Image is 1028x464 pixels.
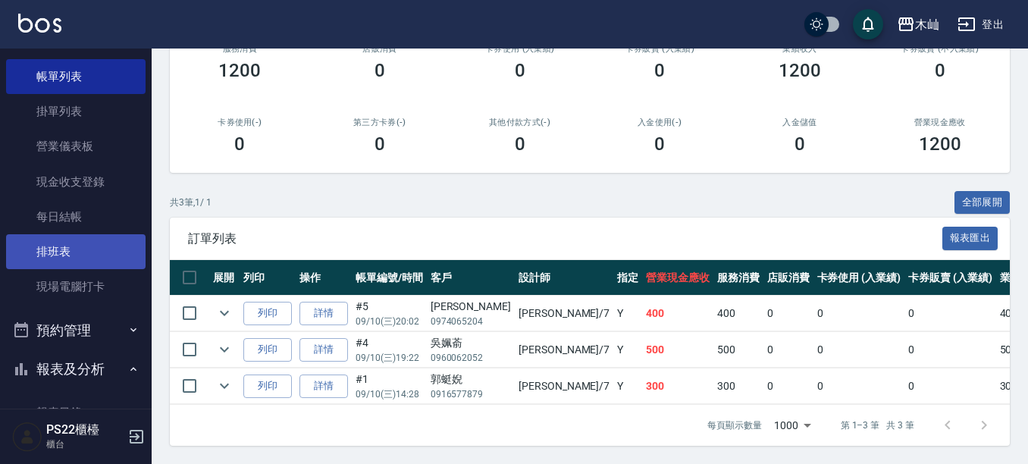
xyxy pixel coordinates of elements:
[356,351,423,365] p: 09/10 (三) 19:22
[642,296,713,331] td: 400
[904,260,996,296] th: 卡券販賣 (入業績)
[468,118,572,127] h2: 其他付款方式(-)
[6,199,146,234] a: 每日結帳
[515,296,613,331] td: [PERSON_NAME] /7
[209,260,240,296] th: 展開
[942,227,998,250] button: 報表匯出
[431,315,511,328] p: 0974065204
[853,9,883,39] button: save
[608,44,712,54] h2: 卡券販賣 (入業績)
[431,387,511,401] p: 0916577879
[6,129,146,164] a: 營業儀表板
[431,351,511,365] p: 0960062052
[763,368,813,404] td: 0
[795,133,805,155] h3: 0
[6,311,146,350] button: 預約管理
[12,422,42,452] img: Person
[218,60,261,81] h3: 1200
[707,419,762,432] p: 每頁顯示數量
[6,234,146,269] a: 排班表
[904,368,996,404] td: 0
[6,59,146,94] a: 帳單列表
[352,296,427,331] td: #5
[763,296,813,331] td: 0
[841,419,914,432] p: 第 1–3 筆 共 3 筆
[888,118,992,127] h2: 營業現金應收
[942,230,998,245] a: 報表匯出
[6,395,146,430] a: 報表目錄
[935,60,945,81] h3: 0
[748,118,852,127] h2: 入金儲值
[6,165,146,199] a: 現金收支登錄
[352,368,427,404] td: #1
[375,60,385,81] h3: 0
[654,133,665,155] h3: 0
[713,296,763,331] td: 400
[904,296,996,331] td: 0
[642,368,713,404] td: 300
[299,302,348,325] a: 詳情
[356,387,423,401] p: 09/10 (三) 14:28
[608,118,712,127] h2: 入金使用(-)
[18,14,61,33] img: Logo
[891,9,945,40] button: 木屾
[915,15,939,34] div: 木屾
[613,260,642,296] th: 指定
[779,60,821,81] h3: 1200
[813,260,905,296] th: 卡券使用 (入業績)
[768,405,816,446] div: 1000
[240,260,296,296] th: 列印
[613,296,642,331] td: Y
[515,332,613,368] td: [PERSON_NAME] /7
[748,44,852,54] h2: 業績收入
[213,375,236,397] button: expand row
[642,260,713,296] th: 營業現金應收
[713,368,763,404] td: 300
[243,338,292,362] button: 列印
[951,11,1010,39] button: 登出
[888,44,992,54] h2: 卡券販賣 (不入業績)
[356,315,423,328] p: 09/10 (三) 20:02
[375,133,385,155] h3: 0
[515,133,525,155] h3: 0
[713,332,763,368] td: 500
[642,332,713,368] td: 500
[6,94,146,129] a: 掛單列表
[243,375,292,398] button: 列印
[46,422,124,437] h5: PS22櫃檯
[713,260,763,296] th: 服務消費
[188,118,292,127] h2: 卡券使用(-)
[431,335,511,351] div: 吳姵萮
[431,299,511,315] div: [PERSON_NAME]
[515,368,613,404] td: [PERSON_NAME] /7
[954,191,1011,215] button: 全部展開
[213,338,236,361] button: expand row
[170,196,212,209] p: 共 3 筆, 1 / 1
[213,302,236,324] button: expand row
[6,269,146,304] a: 現場電腦打卡
[46,437,124,451] p: 櫃台
[813,296,905,331] td: 0
[468,44,572,54] h2: 卡券使用 (入業績)
[299,338,348,362] a: 詳情
[352,260,427,296] th: 帳單編號/時間
[328,118,432,127] h2: 第三方卡券(-)
[613,368,642,404] td: Y
[234,133,245,155] h3: 0
[763,260,813,296] th: 店販消費
[515,260,613,296] th: 設計師
[431,372,511,387] div: 郭蜓婗
[188,44,292,54] h3: 服務消費
[427,260,515,296] th: 客戶
[328,44,432,54] h2: 店販消費
[296,260,352,296] th: 操作
[613,332,642,368] td: Y
[243,302,292,325] button: 列印
[299,375,348,398] a: 詳情
[813,368,905,404] td: 0
[654,60,665,81] h3: 0
[515,60,525,81] h3: 0
[352,332,427,368] td: #4
[188,231,942,246] span: 訂單列表
[763,332,813,368] td: 0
